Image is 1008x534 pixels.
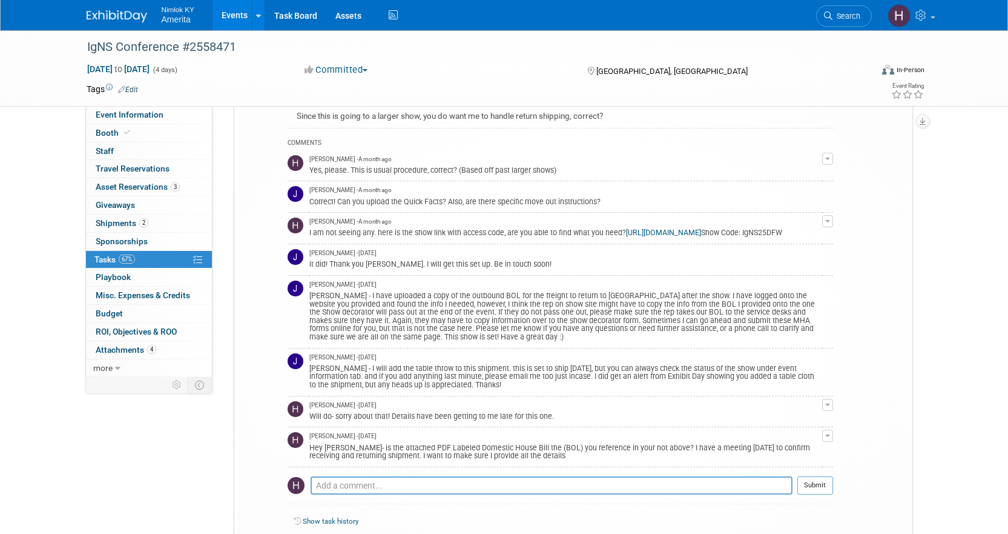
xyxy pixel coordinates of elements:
[162,15,191,24] span: Amerita
[288,401,303,417] img: Hannah Durbin
[119,255,135,264] span: 67%
[816,5,872,27] a: Search
[187,377,212,393] td: Toggle Event Tabs
[96,110,163,119] span: Event Information
[152,66,177,74] span: (4 days)
[626,229,701,237] a: [URL][DOMAIN_NAME]
[309,249,377,258] span: [PERSON_NAME] - [DATE]
[309,289,822,342] div: [PERSON_NAME] - I have uploaded a copy of the outbound BOL for the freight to return to [GEOGRAPH...
[96,200,135,210] span: Giveaways
[309,218,392,226] span: [PERSON_NAME] - A month ago
[147,345,156,354] span: 4
[124,129,130,136] i: Booth reservation complete
[118,85,138,94] a: Edit
[171,182,180,192] span: 3
[96,327,177,336] span: ROI, Objectives & ROO
[86,106,212,124] a: Event Information
[96,309,123,318] span: Budget
[86,323,212,341] a: ROI, Objectives & ROO
[303,517,358,526] a: Show task history
[162,2,194,15] span: Nimlok KY
[86,215,212,232] a: Shipments2
[288,155,303,171] img: Hannah Durbin
[596,67,748,76] span: [GEOGRAPHIC_DATA], [GEOGRAPHIC_DATA]
[288,432,303,448] img: Hannah Durbin
[86,178,212,196] a: Asset Reservations3
[288,249,303,265] img: Jamie Dunn
[94,255,135,264] span: Tasks
[288,138,833,150] div: COMMENTS
[86,359,212,377] a: more
[309,410,822,421] div: Will do- sorry about that! Details have been getting to me late for this one.
[288,477,305,494] img: Hannah Durbin
[86,160,212,178] a: Travel Reservations
[86,233,212,250] a: Sponsorships
[800,63,925,81] div: Event Format
[288,186,303,202] img: Jamie Dunn
[309,164,822,175] div: Yes, please. This is usual procedure, correct? (Based off past larger shows)
[86,341,212,359] a: Attachments4
[96,182,180,192] span: Asset Reservations
[309,195,822,207] div: Correct! Can you upload the Quick Facts? Also, are there specific move out instructions?
[166,377,188,393] td: Personalize Event Tab Strip
[882,65,894,75] img: Format-Inperson.png
[87,10,147,22] img: ExhibitDay
[288,108,833,127] div: Since this is going to a larger show, you do want me to handle return shipping, correct?
[96,236,148,246] span: Sponsorships
[96,290,190,300] span: Misc. Expenses & Credits
[86,287,212,304] a: Misc. Expenses & Credits
[896,65,924,75] div: In-Person
[309,281,377,289] span: [PERSON_NAME] - [DATE]
[86,142,212,160] a: Staff
[87,83,138,95] td: Tags
[288,281,303,296] img: Jamie Dunn
[113,64,124,74] span: to
[309,362,822,390] div: [PERSON_NAME] - I will add the table throw to this shipment. this is set to ship [DATE], but you ...
[309,401,377,410] span: [PERSON_NAME] - [DATE]
[888,4,911,27] img: Hannah Durbin
[832,12,860,21] span: Search
[309,441,822,461] div: Hey [PERSON_NAME]- is the attached PDF Labeled Domestic House Bill the (BOL) you reference in you...
[93,363,113,373] span: more
[86,305,212,322] a: Budget
[96,128,133,138] span: Booth
[96,164,170,173] span: Travel Reservations
[86,269,212,286] a: Playbook
[139,218,148,227] span: 2
[96,345,156,355] span: Attachments
[86,251,212,269] a: Tasks67%
[288,218,303,233] img: Hannah Durbin
[309,353,377,362] span: [PERSON_NAME] - [DATE]
[309,186,392,195] span: [PERSON_NAME] - A month ago
[309,258,822,269] div: it did! Thank you [PERSON_NAME]. I will get this set up. Be in touch soon!
[86,124,212,142] a: Booth
[87,64,150,75] span: [DATE] [DATE]
[96,272,131,282] span: Playbook
[288,353,303,369] img: Jamie Dunn
[309,432,377,441] span: [PERSON_NAME] - [DATE]
[96,218,148,228] span: Shipments
[309,155,392,164] span: [PERSON_NAME] - A month ago
[309,226,822,238] div: I am not seeing any. here is the show link with access code, are you able to find what you need? ...
[83,36,854,58] div: IgNS Conference #2558471
[797,476,833,495] button: Submit
[891,83,924,89] div: Event Rating
[86,196,212,214] a: Giveaways
[96,146,114,156] span: Staff
[300,64,372,76] button: Committed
